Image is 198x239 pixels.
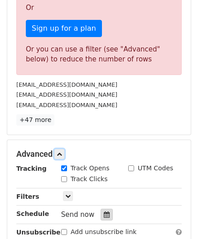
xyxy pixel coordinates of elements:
[16,193,39,200] strong: Filters
[26,20,102,37] a: Sign up for a plan
[16,81,117,88] small: [EMAIL_ADDRESS][DOMAIN_NAME]
[61,211,95,219] span: Send now
[16,149,182,159] h5: Advanced
[16,165,47,172] strong: Tracking
[71,174,108,184] label: Track Clicks
[26,44,172,65] div: Or you can use a filter (see "Advanced" below) to reduce the number of rows
[26,3,172,13] p: Or
[16,229,61,236] strong: Unsubscribe
[138,164,173,173] label: UTM Codes
[71,227,137,237] label: Add unsubscribe link
[16,91,117,98] small: [EMAIL_ADDRESS][DOMAIN_NAME]
[16,210,49,217] strong: Schedule
[153,196,198,239] iframe: Chat Widget
[16,102,117,108] small: [EMAIL_ADDRESS][DOMAIN_NAME]
[71,164,110,173] label: Track Opens
[16,114,54,126] a: +47 more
